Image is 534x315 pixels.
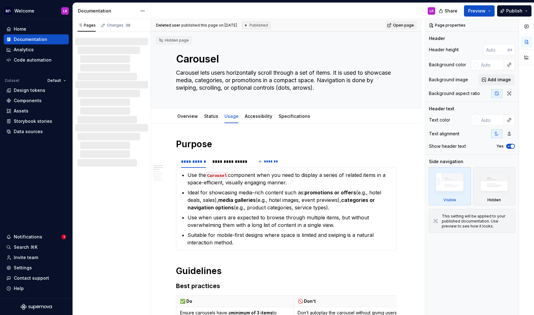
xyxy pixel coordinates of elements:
div: LK [63,8,67,13]
div: Header height [429,47,459,53]
button: WelcomeLK [1,4,71,17]
a: Design tokens [4,85,69,95]
div: Hidden [487,197,501,202]
a: Status [204,113,218,119]
div: Documentation [14,36,47,42]
a: Documentation [4,34,69,44]
div: Documentation [78,8,137,14]
strong: promotions or offers [305,189,356,196]
button: Preview [464,5,495,17]
p: 🚫 Don’t [298,298,407,304]
span: 1 [61,234,66,239]
div: Specifications [276,109,313,122]
img: 605a6a57-6d48-4b1b-b82b-b0bc8b12f237.png [4,7,12,15]
span: Open page [393,23,414,28]
div: Invite team [14,254,38,261]
span: 39 [125,23,131,28]
input: Auto [479,114,504,126]
span: Publish [506,8,522,14]
div: Changes [107,23,131,28]
div: Accessibility [242,109,275,122]
div: Pages [78,23,96,28]
div: Background image [429,77,468,83]
p: Suitable for mobile-first designs where space is limited and swiping is a natural interaction met... [188,231,393,246]
p: ✅ Do [180,298,290,304]
strong: media galleries [218,197,256,203]
h3: Best practices [176,282,397,290]
p: Ideal for showcasing media-rich content such as: (e.g., hotel deals, sales), (e.g., hotel images,... [188,189,393,211]
div: Notifications [14,234,42,240]
div: Hidden page [159,38,189,43]
div: Published [242,22,270,29]
button: Publish [497,5,531,17]
input: Auto [479,59,504,70]
div: Code automation [14,57,52,63]
div: Home [14,26,26,32]
div: Visible [429,167,471,205]
div: This setting will be applied to your published documentation. Use preview to see how it looks. [442,214,511,229]
div: Usage [222,109,241,122]
code: Carousel [206,172,228,179]
div: Assets [14,108,28,114]
textarea: Carousel lets users horizontally scroll through a set of items. It is used to showcase media, cat... [175,68,395,93]
div: Welcome [14,8,34,14]
div: Settings [14,265,32,271]
div: Header [429,35,445,42]
div: Text color [429,117,450,123]
h1: Guidelines [176,265,397,277]
p: px [508,47,512,52]
a: Specifications [279,113,310,119]
button: Default [45,76,69,85]
div: Design tokens [14,87,45,93]
input: Auto [484,44,508,55]
a: Home [4,24,69,34]
button: Contact support [4,273,69,283]
div: Overview [175,109,200,122]
button: Notifications1 [4,232,69,242]
div: Help [14,285,24,292]
div: Background color [429,62,466,68]
div: Dataset [5,78,19,83]
section-item: When to use [180,171,393,246]
a: Settings [4,263,69,273]
div: Search ⌘K [14,244,38,250]
svg: Supernova Logo [21,304,52,310]
div: Show header text [429,143,466,149]
button: Search ⌘K [4,242,69,252]
button: Help [4,283,69,293]
p: Use the component when you need to display a series of related items in a space-efficient, visual... [188,171,393,186]
a: Storybook stories [4,116,69,126]
a: Components [4,96,69,106]
a: Invite team [4,252,69,262]
h1: Purpose [176,138,397,150]
div: Components [14,97,42,104]
a: Analytics [4,45,69,55]
a: Overview [177,113,198,119]
div: Storybook stories [14,118,52,124]
button: Add image [479,74,515,85]
div: Hidden [473,167,515,205]
div: Contact support [14,275,49,281]
span: Share [445,8,457,14]
div: Visible [443,197,456,202]
p: Use when users are expected to browse through multiple items, but without overwhelming them with ... [188,214,393,229]
div: Header text [429,106,454,112]
a: Assets [4,106,69,116]
a: Data sources [4,127,69,137]
div: Data sources [14,128,43,135]
textarea: Carousel [175,52,395,67]
span: Add image [488,77,511,83]
div: Side navigation [429,158,463,165]
div: Analytics [14,47,34,53]
button: Share [436,5,461,17]
label: Yes [496,144,504,149]
a: Code automation [4,55,69,65]
div: LK [430,8,434,13]
span: Default [48,78,61,83]
a: Usage [224,113,239,119]
span: published this page on [DATE] [156,23,237,28]
a: Open page [385,21,417,30]
div: Text alignment [429,131,459,137]
span: Preview [468,8,486,14]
